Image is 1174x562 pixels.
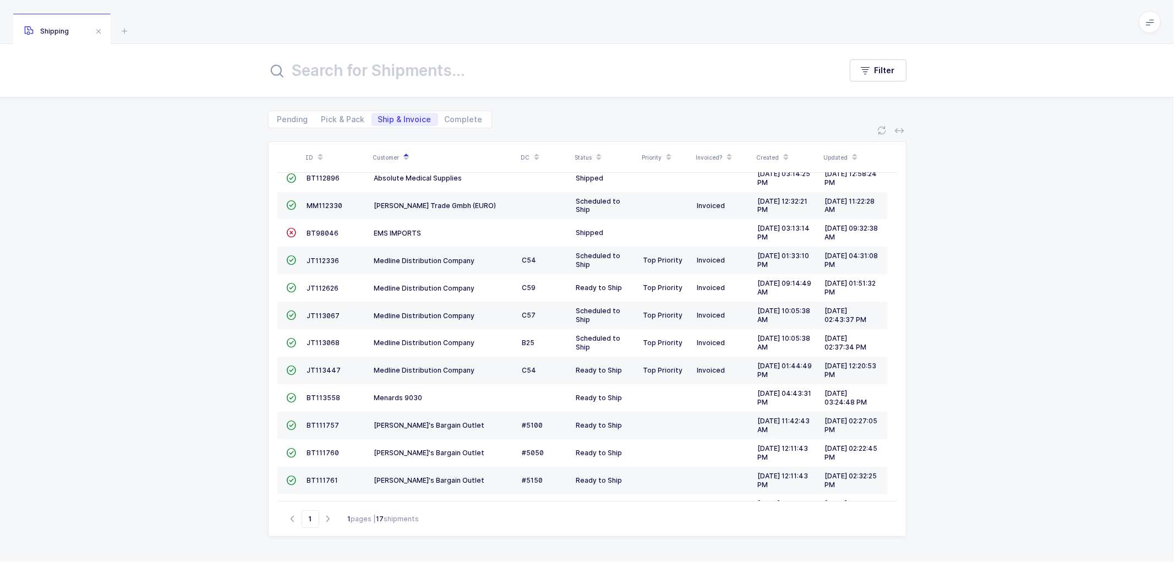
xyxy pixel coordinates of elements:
[307,174,340,182] span: BT112896
[758,362,812,379] span: [DATE] 01:44:49 PM
[576,449,623,457] span: Ready to Ship
[287,339,297,347] span: 
[24,27,69,35] span: Shipping
[321,116,365,123] span: Pick & Pack
[374,476,485,484] span: [PERSON_NAME]'s Bargain Outlet
[643,311,683,319] span: Top Priority
[307,366,341,374] span: JT113447
[522,283,536,292] span: C59
[374,201,496,210] span: [PERSON_NAME] Trade Gmbh (EURO)
[758,472,809,489] span: [DATE] 12:11:43 PM
[825,499,867,516] span: [DATE] 02:37:04 PM
[758,334,811,351] span: [DATE] 10:05:38 AM
[576,334,621,351] span: Scheduled to Ship
[522,421,543,429] span: #5100
[374,284,475,292] span: Medline Distribution Company
[374,174,462,182] span: Absolute Medical Supplies
[697,201,749,210] div: Invoiced
[522,311,536,319] span: C57
[758,499,809,516] span: [DATE] 12:11:43 PM
[522,449,544,457] span: #5050
[697,283,749,292] div: Invoiced
[287,366,297,374] span: 
[825,334,867,351] span: [DATE] 02:37:34 PM
[287,174,297,182] span: 
[575,148,636,167] div: Status
[758,170,811,187] span: [DATE] 03:14:25 PM
[287,394,297,402] span: 
[697,311,749,320] div: Invoiced
[875,65,895,76] span: Filter
[643,283,683,292] span: Top Priority
[757,148,817,167] div: Created
[268,57,828,84] input: Search for Shipments...
[307,476,338,484] span: BT111761
[374,366,475,374] span: Medline Distribution Company
[697,256,749,265] div: Invoiced
[307,284,339,292] span: JT112626
[697,366,749,375] div: Invoiced
[825,362,877,379] span: [DATE] 12:20:53 PM
[576,394,623,402] span: Ready to Ship
[374,339,475,347] span: Medline Distribution Company
[758,417,810,434] span: [DATE] 11:42:43 AM
[376,515,384,523] b: 17
[287,311,297,319] span: 
[307,421,340,429] span: BT111757
[287,228,297,237] span: 
[758,197,808,214] span: [DATE] 12:32:21 PM
[287,449,297,457] span: 
[576,307,621,324] span: Scheduled to Ship
[850,59,907,81] button: Filter
[522,476,543,484] span: #5150
[758,389,812,406] span: [DATE] 04:43:31 PM
[825,417,878,434] span: [DATE] 02:27:05 PM
[758,252,810,269] span: [DATE] 01:33:10 PM
[306,148,367,167] div: ID
[287,201,297,209] span: 
[758,279,812,296] span: [DATE] 09:14:49 AM
[643,366,683,374] span: Top Priority
[307,229,339,237] span: BT98046
[277,116,308,123] span: Pending
[307,201,343,210] span: MM112330
[576,421,623,429] span: Ready to Ship
[307,339,340,347] span: JT113068
[825,224,878,241] span: [DATE] 09:32:38 AM
[522,339,535,347] span: B25
[576,197,621,214] span: Scheduled to Ship
[348,514,419,524] div: pages | shipments
[825,170,877,187] span: [DATE] 12:58:24 PM
[825,197,875,214] span: [DATE] 11:22:28 AM
[307,394,341,402] span: BT113558
[445,116,483,123] span: Complete
[758,307,811,324] span: [DATE] 10:05:38 AM
[374,257,475,265] span: Medline Distribution Company
[576,228,604,237] span: Shipped
[374,394,423,402] span: Menards 9030
[374,229,422,237] span: EMS IMPORTS
[758,444,809,461] span: [DATE] 12:11:43 PM
[307,449,340,457] span: BT111760
[373,148,515,167] div: Customer
[307,257,340,265] span: JT112336
[758,224,810,241] span: [DATE] 03:13:14 PM
[643,339,683,347] span: Top Priority
[824,148,884,167] div: Updated
[287,476,297,484] span: 
[522,366,537,374] span: C54
[576,366,623,374] span: Ready to Ship
[825,279,876,296] span: [DATE] 01:51:32 PM
[302,510,319,528] span: Go to
[378,116,432,123] span: Ship & Invoice
[374,449,485,457] span: [PERSON_NAME]'s Bargain Outlet
[287,421,297,429] span: 
[374,421,485,429] span: [PERSON_NAME]'s Bargain Outlet
[576,174,604,182] span: Shipped
[576,252,621,269] span: Scheduled to Ship
[825,307,867,324] span: [DATE] 02:43:37 PM
[576,283,623,292] span: Ready to Ship
[825,472,877,489] span: [DATE] 02:32:25 PM
[521,148,569,167] div: DC
[642,148,690,167] div: Priority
